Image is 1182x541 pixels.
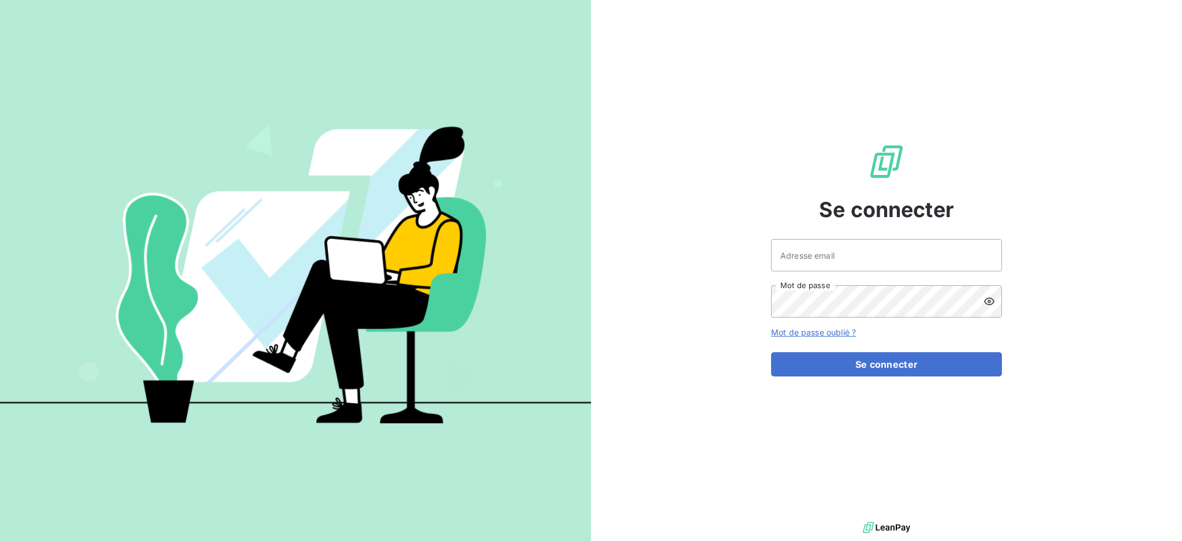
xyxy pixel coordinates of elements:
button: Se connecter [771,352,1002,376]
a: Mot de passe oublié ? [771,327,856,337]
span: Se connecter [819,194,954,225]
img: Logo LeanPay [868,143,905,180]
input: placeholder [771,239,1002,271]
img: logo [863,519,910,536]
